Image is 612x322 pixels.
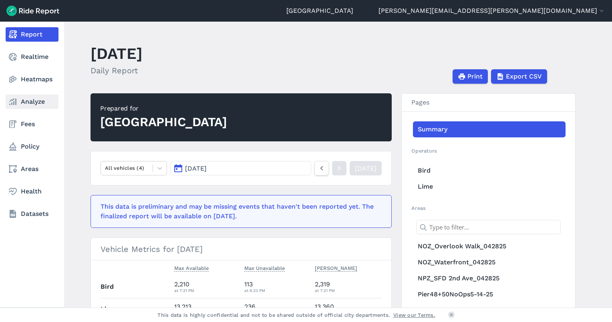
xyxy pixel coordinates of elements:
span: [DATE] [185,165,207,172]
div: 2,210 [174,280,238,294]
span: Max Unavailable [244,264,285,272]
a: View our Terms. [393,311,435,319]
button: [DATE] [170,161,311,175]
a: Report [6,27,58,42]
a: Lime [413,179,566,195]
button: [PERSON_NAME] [315,264,357,273]
div: at 7:21 PM [174,287,238,294]
img: Ride Report [6,6,59,16]
a: Heatmaps [6,72,58,87]
div: at 7:21 PM [315,287,382,294]
button: [PERSON_NAME][EMAIL_ADDRESS][PERSON_NAME][DOMAIN_NAME] [378,6,606,16]
a: Areas [6,162,58,176]
h1: [DATE] [91,42,143,64]
div: This data is preliminary and may be missing events that haven't been reported yet. The finalized ... [101,202,377,221]
a: Bird [413,163,566,179]
span: Export CSV [506,72,542,81]
a: No Parking Updates ([DATE]) [413,302,566,318]
th: Lime [101,298,171,320]
a: Fees [6,117,58,131]
h2: Operators [411,147,566,155]
h2: Daily Report [91,64,143,76]
th: Bird [101,276,171,298]
a: Policy [6,139,58,154]
a: Pier48+50NoOps5-14-25 [413,286,566,302]
a: Datasets [6,207,58,221]
a: Realtime [6,50,58,64]
h3: Pages [402,94,575,112]
a: Summary [413,121,566,137]
input: Type to filter... [416,220,561,234]
div: 236 [244,302,308,316]
span: Print [467,72,483,81]
button: Export CSV [491,69,547,84]
div: 113 [244,280,308,294]
h2: Areas [411,204,566,212]
div: 2,319 [315,280,382,294]
button: Print [453,69,488,84]
div: 13,360 [315,302,382,316]
a: NOZ_Waterfront_042825 [413,254,566,270]
button: Max Available [174,264,209,273]
button: Max Unavailable [244,264,285,273]
a: NPZ_SFD 2nd Ave_042825 [413,270,566,286]
div: Prepared for [100,104,227,113]
span: Max Available [174,264,209,272]
div: at 6:33 PM [244,287,308,294]
a: Analyze [6,95,58,109]
h3: Vehicle Metrics for [DATE] [91,238,391,260]
span: [PERSON_NAME] [315,264,357,272]
div: 13,213 [174,302,238,316]
a: [DATE] [350,161,382,175]
div: [GEOGRAPHIC_DATA] [100,113,227,131]
a: NOZ_Overlook Walk_042825 [413,238,566,254]
a: Health [6,184,58,199]
a: [GEOGRAPHIC_DATA] [286,6,353,16]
